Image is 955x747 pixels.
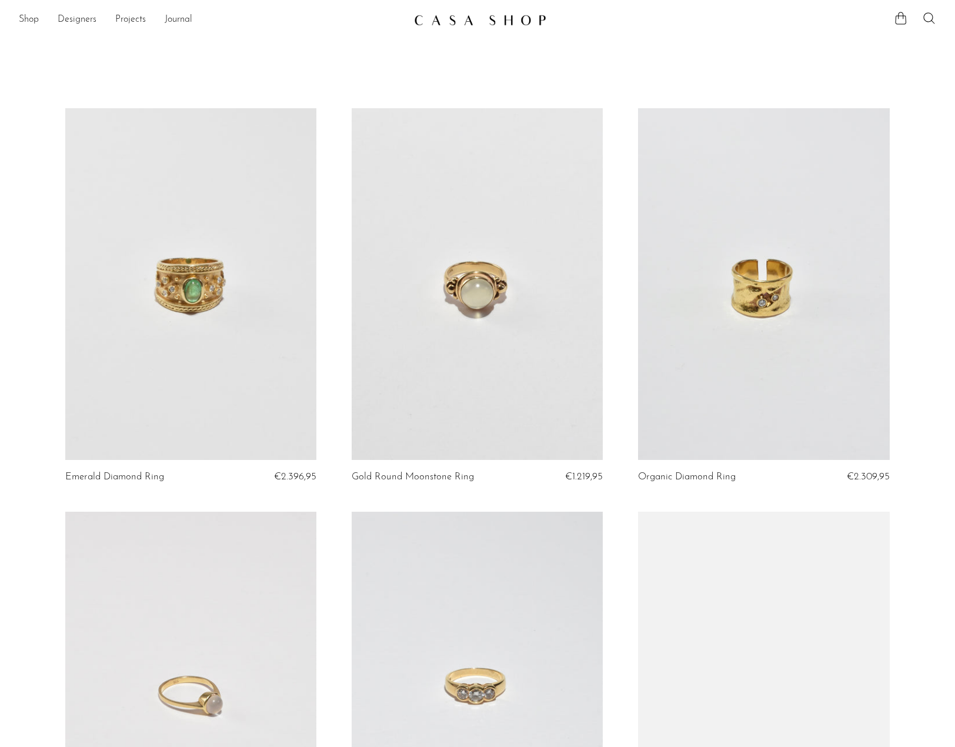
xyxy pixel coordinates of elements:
[19,10,405,30] nav: Desktop navigation
[115,12,146,28] a: Projects
[638,472,736,482] a: Organic Diamond Ring
[58,12,96,28] a: Designers
[352,472,474,482] a: Gold Round Moonstone Ring
[565,472,603,482] span: €1.219,95
[19,10,405,30] ul: NEW HEADER MENU
[65,472,164,482] a: Emerald Diamond Ring
[847,472,890,482] span: €2.309,95
[165,12,192,28] a: Journal
[19,12,39,28] a: Shop
[274,472,316,482] span: €2.396,95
